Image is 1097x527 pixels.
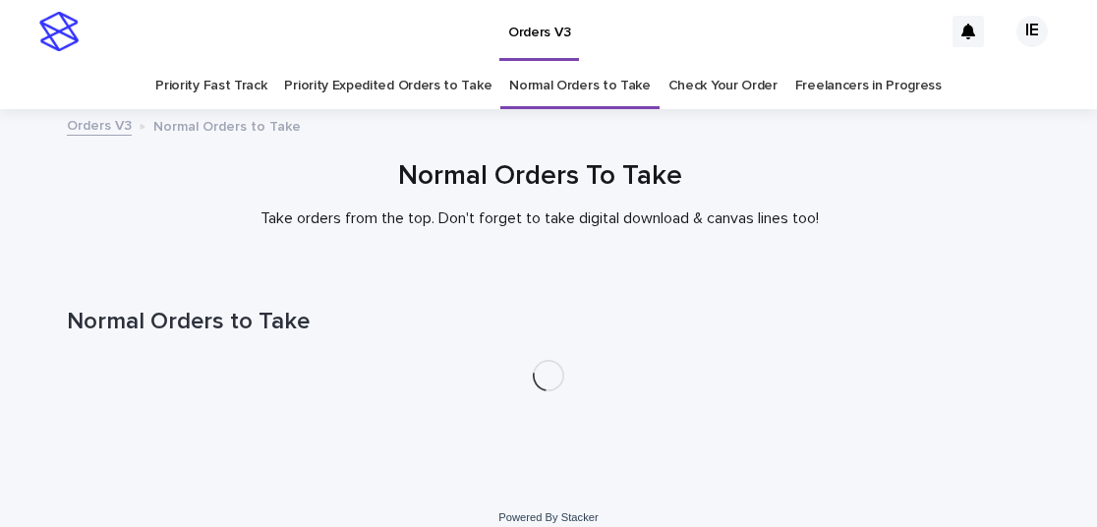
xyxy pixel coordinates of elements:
a: Orders V3 [67,113,132,136]
a: Priority Fast Track [155,63,266,109]
img: stacker-logo-s-only.png [39,12,79,51]
a: Normal Orders to Take [509,63,651,109]
a: Freelancers in Progress [795,63,942,109]
h1: Normal Orders to Take [67,308,1030,336]
a: Priority Expedited Orders to Take [284,63,491,109]
div: IE [1016,16,1048,47]
a: Check Your Order [668,63,778,109]
a: Powered By Stacker [498,511,598,523]
p: Take orders from the top. Don't forget to take digital download & canvas lines too! [146,209,933,228]
p: Normal Orders to Take [153,114,301,136]
h1: Normal Orders To Take [58,160,1021,194]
